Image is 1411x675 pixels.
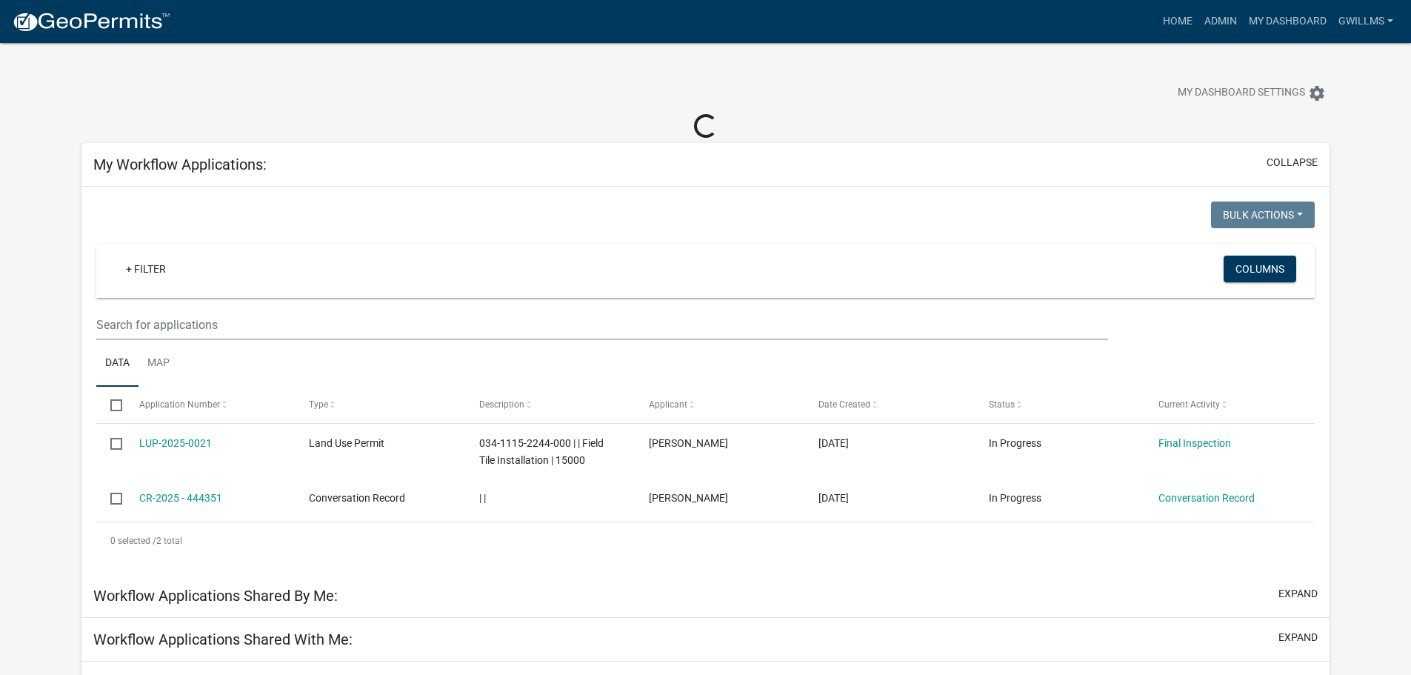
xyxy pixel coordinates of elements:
[1308,84,1326,102] i: settings
[93,156,267,173] h5: My Workflow Applications:
[125,387,295,422] datatable-header-cell: Application Number
[1166,79,1338,107] button: My Dashboard Settingssettings
[649,399,687,410] span: Applicant
[139,437,212,449] a: LUP-2025-0021
[479,437,604,466] span: 034-1115-2244-000 | | Field Tile Installation | 15000
[989,399,1015,410] span: Status
[1332,7,1399,36] a: gwillms
[1211,202,1315,228] button: Bulk Actions
[1158,492,1255,504] a: Conversation Record
[1198,7,1243,36] a: Admin
[1157,7,1198,36] a: Home
[114,256,178,282] a: + Filter
[139,340,179,388] a: Map
[1158,399,1220,410] span: Current Activity
[989,492,1041,504] span: In Progress
[464,387,634,422] datatable-header-cell: Description
[93,587,338,605] h5: Workflow Applications Shared By Me:
[1267,155,1318,170] button: collapse
[818,492,849,504] span: 07/02/2025
[479,492,486,504] span: | |
[139,399,220,410] span: Application Number
[309,437,384,449] span: Land Use Permit
[975,387,1144,422] datatable-header-cell: Status
[96,310,1107,340] input: Search for applications
[818,399,870,410] span: Date Created
[93,631,353,648] h5: Workflow Applications Shared With Me:
[1158,437,1231,449] a: Final Inspection
[96,340,139,388] a: Data
[818,437,849,449] span: 09/19/2025
[479,399,524,410] span: Description
[96,522,1315,559] div: 2 total
[635,387,804,422] datatable-header-cell: Applicant
[309,399,328,410] span: Type
[81,187,1330,574] div: collapse
[1278,586,1318,602] button: expand
[1224,256,1296,282] button: Columns
[649,492,728,504] span: Gregor Willms
[1178,84,1305,102] span: My Dashboard Settings
[1144,387,1314,422] datatable-header-cell: Current Activity
[1278,630,1318,645] button: expand
[110,536,156,546] span: 0 selected /
[649,437,728,449] span: Gregor Willms
[309,492,405,504] span: Conversation Record
[804,387,974,422] datatable-header-cell: Date Created
[989,437,1041,449] span: In Progress
[96,387,124,422] datatable-header-cell: Select
[295,387,464,422] datatable-header-cell: Type
[139,492,222,504] a: CR-2025 - 444351
[1243,7,1332,36] a: My Dashboard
